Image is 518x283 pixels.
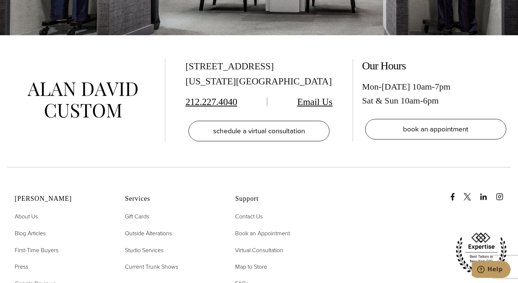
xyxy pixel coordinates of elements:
nav: Services Footer Nav [125,212,217,271]
a: linkedin [480,186,494,200]
a: Gift Cards [125,212,149,221]
a: First-Time Buyers [15,246,58,255]
a: Virtual Consultation [235,246,283,255]
a: Studio Services [125,246,163,255]
a: Blog Articles [15,229,46,238]
a: Outside Alterations [125,229,172,238]
span: Current Trunk Shows [125,262,178,271]
a: instagram [496,186,511,200]
a: Book an Appointment [235,229,290,238]
a: Current Trunk Shows [125,262,178,272]
a: Press [15,262,28,272]
iframe: Opens a widget where you can chat to one of our agents [472,261,511,279]
h2: Support [235,195,327,203]
div: Mon-[DATE] 10am-7pm Sat & Sun 10am-6pm [362,80,509,108]
a: About Us [15,212,38,221]
div: [STREET_ADDRESS] [US_STATE][GEOGRAPHIC_DATA] [186,59,332,89]
h2: Services [125,195,217,203]
span: Map to Store [235,262,267,271]
a: Facebook [449,186,462,200]
a: Contact Us [235,212,263,221]
img: expertise, best tailors in new york city 2020 [452,230,511,277]
img: alan david custom [28,82,138,118]
a: x/twitter [464,186,478,200]
a: 212.227.4040 [186,97,237,107]
a: book an appointment [365,119,506,139]
span: Press [15,262,28,271]
h2: Our Hours [362,59,509,72]
span: book an appointment [403,124,468,134]
span: schedule a virtual consultation [213,126,305,136]
a: schedule a virtual consultation [188,121,330,141]
a: Map to Store [235,262,267,272]
h2: [PERSON_NAME] [15,195,107,203]
a: Email Us [297,97,332,107]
